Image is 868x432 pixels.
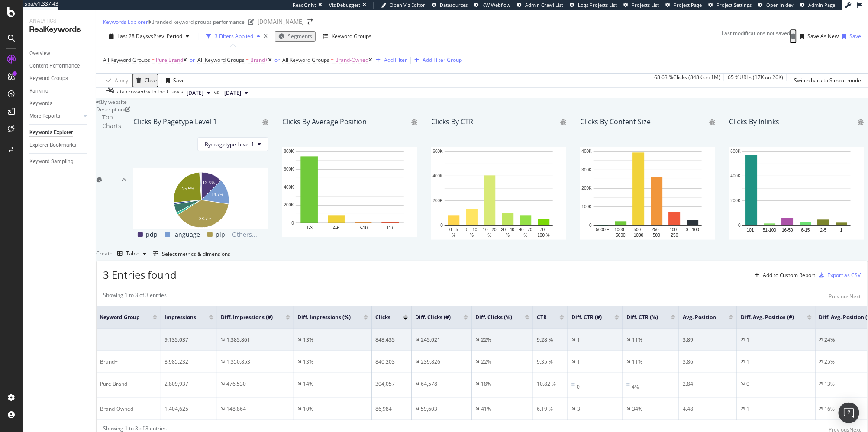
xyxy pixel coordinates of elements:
div: 14% [303,380,313,388]
span: Open Viz Editor [390,2,425,8]
div: 10% [303,405,313,413]
div: or [274,56,280,64]
div: 86,984 [375,405,408,413]
div: 11% [632,336,642,344]
div: 8,985,232 [165,358,213,366]
span: Admin Crawl List [525,2,563,8]
a: More Reports [29,112,81,121]
div: 24% [825,336,835,344]
text: 1 [840,228,843,233]
text: 0 [738,223,741,228]
text: 600K [284,167,294,172]
a: Admin Page [800,2,836,9]
div: bug [411,119,417,125]
div: 239,826 [421,358,440,366]
div: 41% [481,405,491,413]
div: bug [709,119,715,125]
span: Diff. CTR (#) [571,313,602,321]
span: Open in dev [766,2,794,8]
span: Brand-Owned [335,54,368,66]
span: All Keyword Groups [103,56,150,64]
img: Equal [571,383,575,386]
button: Export as CSV [816,268,861,282]
div: 59,603 [421,405,437,413]
div: 0 [577,383,580,391]
div: 3 Filters Applied [215,32,253,40]
div: bug [262,119,268,125]
div: Pure Brand [100,380,157,388]
div: or [190,56,195,64]
button: Add Filter [372,55,407,65]
div: Add Filter Group [423,56,462,64]
span: Projects List [632,2,659,8]
div: RealKeywords [29,25,89,35]
div: 1 [746,336,749,344]
button: Keyword Groups [323,29,371,43]
button: Apply [103,74,128,87]
div: 245,021 [421,336,440,344]
div: A chart. [729,147,864,240]
a: Projects List [623,2,659,9]
text: 0 [589,223,592,228]
div: 25% [825,358,835,366]
div: bug [560,119,566,125]
span: KW Webflow [482,2,510,8]
svg: A chart. [282,147,417,237]
text: 250 [671,233,678,238]
span: = [152,56,155,64]
span: = [246,56,249,64]
text: 250 - [652,228,661,232]
span: Project Settings [716,2,752,8]
div: 64,578 [421,380,437,388]
div: Brand-Owned [100,405,157,413]
svg: A chart. [431,147,566,240]
text: % [524,233,528,238]
div: Save [173,77,185,84]
a: Project Settings [708,2,752,9]
text: 200K [284,203,294,208]
div: 4% [632,383,639,391]
span: Impressions [165,313,196,321]
span: Diff. Impressions (#) [221,313,273,321]
span: vs Prev. Period [148,32,182,40]
button: Segments [275,31,316,41]
button: Previous [829,291,850,302]
text: 200K [731,198,741,203]
div: 3 [577,405,580,413]
button: Next [850,291,861,302]
text: 500 [653,233,660,238]
div: More Reports [29,112,60,121]
div: Viz Debugger: [329,2,360,9]
text: 400K [433,174,443,178]
div: 6.19 % [537,405,564,413]
span: 2025 Aug. 20th [224,89,241,97]
a: Keywords Explorer [29,128,90,137]
div: Add Filter [384,56,407,64]
span: 3 Entries found [103,268,177,282]
text: 0 - 5 [449,228,458,232]
a: Admin Crawl List [517,2,563,9]
div: Keywords [29,99,52,108]
text: 10 - 20 [483,228,497,232]
button: Table [114,247,150,261]
div: 9.28 % [537,336,564,344]
div: Add to Custom Report [763,273,816,278]
text: 0 [440,223,443,228]
div: Keyword Groups [29,74,68,83]
img: Equal [626,383,630,386]
text: 400K [284,185,294,190]
text: 100 - [670,228,680,232]
text: % [452,233,456,238]
div: 304,057 [375,380,408,388]
button: Clear [132,74,158,87]
div: 2,809,937 [165,380,213,388]
div: 476,530 [226,380,246,388]
text: 1-3 [306,226,313,231]
span: By website [101,98,127,106]
span: Logs Projects List [578,2,617,8]
a: Logs Projects List [570,2,617,9]
text: % [488,233,492,238]
div: 34% [632,405,642,413]
text: 500 - [634,228,644,232]
a: Datasources [432,2,468,9]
